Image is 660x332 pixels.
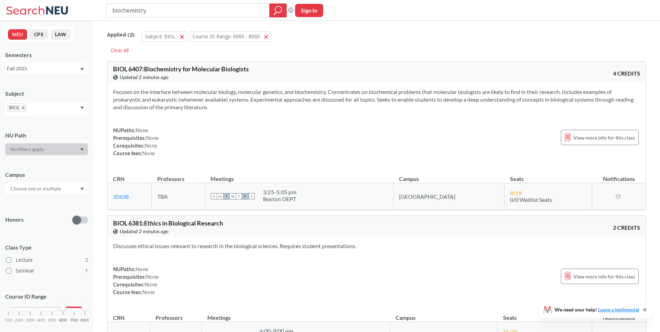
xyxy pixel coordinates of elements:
span: 2 [85,256,88,264]
span: T [223,193,230,199]
span: Applied ( 2 ): [107,31,135,39]
div: 3:25 - 5:05 pm [263,189,296,196]
input: Choose one or multiple [7,184,65,193]
span: 6000 [59,318,67,322]
div: BIOLX to remove pillDropdown arrow [5,102,88,116]
button: NEU [8,29,27,40]
div: NUPaths: Prerequisites: Corequisites: Course fees: [113,265,159,296]
span: 4000 [37,318,45,322]
div: Fall 2025Dropdown arrow [5,63,88,74]
span: Subject: BIOL [145,33,176,40]
span: None [136,266,148,272]
th: Campus [390,307,497,322]
span: None [136,127,148,133]
div: Campus [5,171,88,179]
div: Dropdown arrow [5,183,88,195]
span: 2 CREDITS [613,224,640,231]
span: View more info for this class [573,272,635,281]
div: CRN [113,175,125,183]
input: Class, professor, course number, "phrase" [112,5,264,16]
td: [GEOGRAPHIC_DATA] [393,183,504,210]
span: M [217,193,223,199]
span: F [242,193,248,199]
th: Professors [152,168,205,183]
svg: Dropdown arrow [80,188,84,190]
button: Sign In [295,4,323,17]
span: None [142,150,155,156]
div: Semesters [5,51,88,59]
span: 0/0 Waitlist Seats [510,196,552,203]
svg: Dropdown arrow [80,106,84,109]
span: S [248,193,255,199]
span: We need your help! [555,307,639,312]
th: Campus [393,168,504,183]
label: Seminar [6,266,88,275]
span: 9 / 19 [510,190,522,196]
span: 1000 [4,318,13,322]
span: BIOLX to remove pill [7,103,27,112]
td: TBA [152,183,205,210]
div: Fall 2025 [7,65,80,72]
button: LAW [51,29,71,40]
svg: Dropdown arrow [80,68,84,71]
span: T [236,193,242,199]
svg: magnifying glass [274,6,282,15]
span: 1 [85,267,88,275]
th: Meetings [202,307,390,322]
span: Updated 2 minutes ago [120,228,169,235]
span: 2000 [15,318,23,322]
th: Notifications [592,168,646,183]
span: None [145,281,157,287]
a: 20638 [113,193,129,200]
section: Focuses on the interface between molecular biology, molecular genetics, and biochemistry. Concent... [113,88,640,111]
span: Course ID Range: 6000 - 8000 [192,33,260,40]
div: magnifying glass [269,3,287,17]
div: CRN [113,314,125,322]
p: Course ID Range [5,293,88,301]
th: Seats [498,307,592,322]
span: S [211,193,217,199]
label: Lecture [6,255,88,264]
div: Subject [5,90,88,97]
a: Leave a testimonial [598,307,639,313]
span: 7000 [70,318,78,322]
span: 8000 [81,318,89,322]
th: Meetings [205,168,393,183]
button: Subject: BIOL [141,31,187,42]
section: Discusses ethical issues relevant to research in the biological sciences. Requires student presen... [113,242,640,250]
span: Class Type [5,244,88,251]
span: None [145,142,157,149]
span: None [142,289,155,295]
span: W [230,193,236,199]
div: Dropdown arrow [5,143,88,155]
span: View more info for this class [573,133,635,142]
span: BIOL 6407 : Biochemistry for Molecular Biologists [113,65,249,73]
span: None [146,135,159,141]
div: NU Path [5,132,88,139]
span: 3000 [26,318,34,322]
span: BIOL 6381 : Ethics in Biological Research [113,219,223,227]
p: Honors [5,216,24,224]
div: Clear All [107,45,132,56]
div: NUPaths: Prerequisites: Corequisites: Course fees: [113,126,159,157]
span: 5000 [48,318,56,322]
span: 4 CREDITS [613,70,640,77]
svg: Dropdown arrow [80,148,84,151]
span: Updated 2 minutes ago [120,73,169,81]
button: CPS [30,29,48,40]
button: Course ID Range: 6000 - 8000 [189,31,271,42]
div: Boston DEPT [263,196,296,203]
th: Seats [504,168,592,183]
span: None [146,274,159,280]
svg: X to remove pill [22,106,25,109]
th: Professors [150,307,202,322]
